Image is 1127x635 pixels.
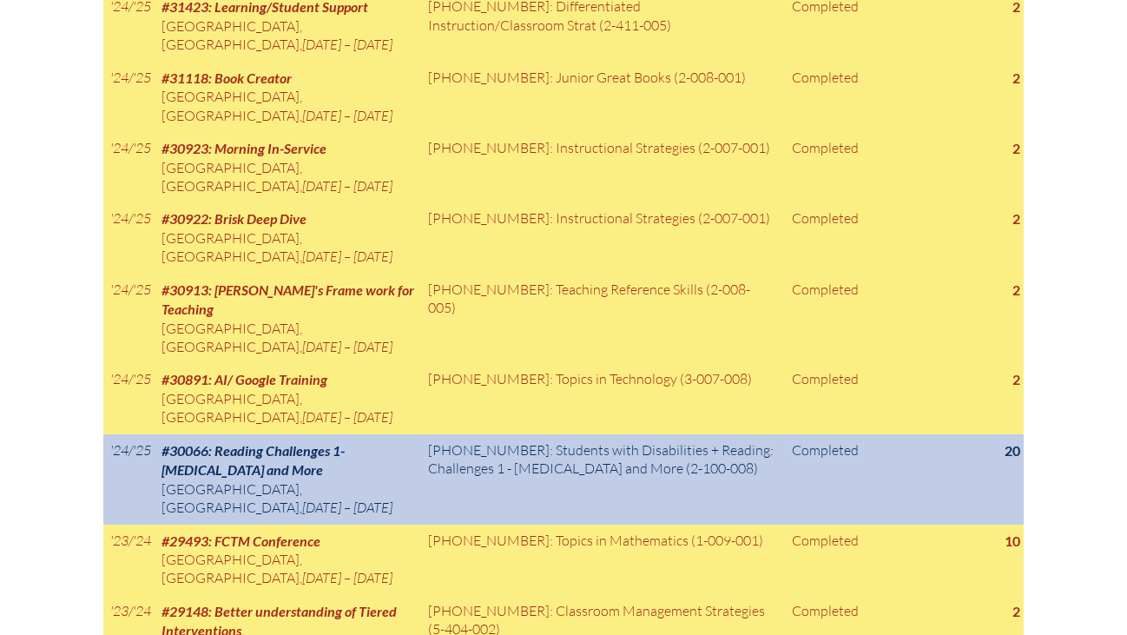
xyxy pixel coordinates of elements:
span: [GEOGRAPHIC_DATA], [GEOGRAPHIC_DATA] [161,480,302,516]
span: [DATE] – [DATE] [302,107,392,124]
td: , [155,363,421,433]
td: Completed [785,363,875,433]
strong: 10 [1005,532,1020,549]
td: Completed [785,62,875,132]
td: '24/'25 [103,434,155,525]
td: Completed [785,274,875,364]
span: [DATE] – [DATE] [302,36,392,53]
td: , [155,434,421,525]
td: [PHONE_NUMBER]: Teaching Reference Skills (2-008-005) [421,274,785,364]
span: [DATE] – [DATE] [302,248,392,265]
span: [DATE] – [DATE] [302,338,392,355]
td: '24/'25 [103,62,155,132]
span: #30891: AI/ Google Training [161,371,327,387]
span: [GEOGRAPHIC_DATA], [GEOGRAPHIC_DATA] [161,551,302,586]
span: [DATE] – [DATE] [302,499,392,516]
strong: 2 [1012,140,1020,156]
td: , [155,274,421,364]
span: [GEOGRAPHIC_DATA], [GEOGRAPHIC_DATA] [161,320,302,355]
span: #31118: Book Creator [161,69,292,86]
td: [PHONE_NUMBER]: Topics in Technology (3-007-008) [421,363,785,433]
span: #30923: Morning In-Service [161,140,326,156]
td: Completed [785,525,875,595]
span: [GEOGRAPHIC_DATA], [GEOGRAPHIC_DATA] [161,159,302,195]
td: [PHONE_NUMBER]: Junior Great Books (2-008-001) [421,62,785,132]
span: [DATE] – [DATE] [302,569,392,586]
td: , [155,132,421,202]
td: '23/'24 [103,525,155,595]
td: [PHONE_NUMBER]: Instructional Strategies (2-007-001) [421,202,785,273]
td: '24/'25 [103,132,155,202]
span: #30913: [PERSON_NAME]'s Frame work for Teaching [161,281,414,317]
td: '24/'25 [103,363,155,433]
strong: 20 [1005,442,1020,459]
span: #29493: FCTM Conference [161,532,320,549]
td: '24/'25 [103,274,155,364]
span: [GEOGRAPHIC_DATA], [GEOGRAPHIC_DATA] [161,229,302,265]
span: [GEOGRAPHIC_DATA], [GEOGRAPHIC_DATA] [161,17,302,53]
td: , [155,202,421,273]
span: #30066: Reading Challenges 1- [MEDICAL_DATA] and More [161,442,345,478]
strong: 2 [1012,69,1020,86]
strong: 2 [1012,281,1020,298]
span: [DATE] – [DATE] [302,177,392,195]
td: Completed [785,132,875,202]
td: [PHONE_NUMBER]: Instructional Strategies (2-007-001) [421,132,785,202]
span: #30922: Brisk Deep Dive [161,210,306,227]
strong: 2 [1012,603,1020,619]
strong: 2 [1012,371,1020,387]
td: , [155,525,421,595]
span: [GEOGRAPHIC_DATA], [GEOGRAPHIC_DATA] [161,88,302,123]
td: , [155,62,421,132]
td: [PHONE_NUMBER]: Topics in Mathematics (1-009-001) [421,525,785,595]
td: Completed [785,202,875,273]
td: '24/'25 [103,202,155,273]
td: [PHONE_NUMBER]: Students with Disabilities + Reading: Challenges 1 - [MEDICAL_DATA] and More (2-1... [421,434,785,525]
strong: 2 [1012,210,1020,227]
span: [GEOGRAPHIC_DATA], [GEOGRAPHIC_DATA] [161,390,302,426]
span: [DATE] – [DATE] [302,408,392,426]
td: Completed [785,434,875,525]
